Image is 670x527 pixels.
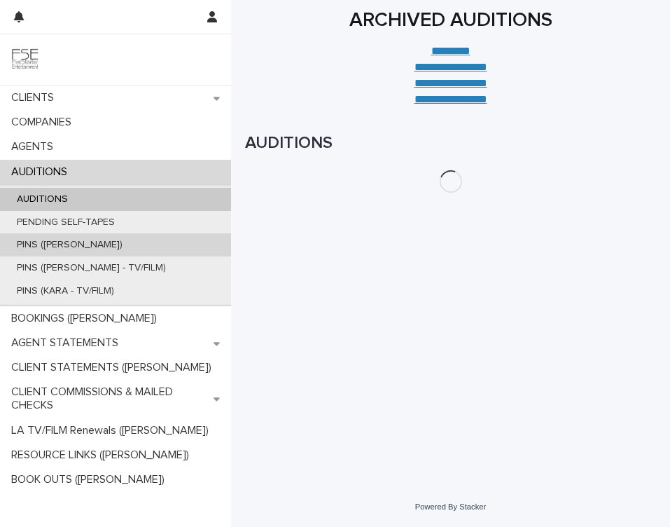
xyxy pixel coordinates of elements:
[6,285,125,297] p: PINS (KARA - TV/FILM)
[6,116,83,129] p: COMPANIES
[245,9,656,33] h1: ARCHIVED AUDITIONS
[415,502,486,511] a: Powered By Stacker
[6,361,223,374] p: CLIENT STATEMENTS ([PERSON_NAME])
[6,91,65,104] p: CLIENTS
[11,46,39,74] img: 9JgRvJ3ETPGCJDhvPVA5
[245,133,656,153] h1: AUDITIONS
[6,193,79,205] p: AUDITIONS
[6,336,130,350] p: AGENT STATEMENTS
[6,165,78,179] p: AUDITIONS
[6,262,177,274] p: PINS ([PERSON_NAME] - TV/FILM)
[6,312,168,325] p: BOOKINGS ([PERSON_NAME])
[6,473,176,486] p: BOOK OUTS ([PERSON_NAME])
[6,424,220,437] p: LA TV/FILM Renewals ([PERSON_NAME])
[6,217,126,228] p: PENDING SELF-TAPES
[6,239,134,251] p: PINS ([PERSON_NAME])
[6,449,200,462] p: RESOURCE LINKS ([PERSON_NAME])
[6,140,64,153] p: AGENTS
[6,385,214,412] p: CLIENT COMMISSIONS & MAILED CHECKS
